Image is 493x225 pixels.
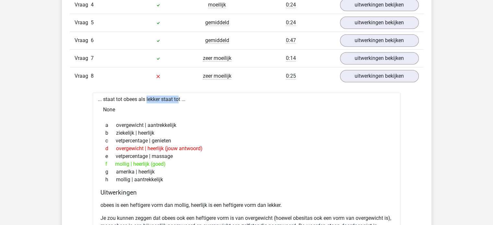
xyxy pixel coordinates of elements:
h4: Uitwerkingen [100,189,393,196]
span: a [105,121,116,129]
span: 0:24 [286,2,296,8]
p: obees is een heftigere vorm dan mollig, heerlijk is een heftigere vorm dan lekker. [100,201,393,209]
div: vetpercentage | massage [100,152,393,160]
span: f [105,160,115,168]
span: zeer moeilijk [203,55,231,62]
span: 0:14 [286,55,296,62]
span: Vraag [75,72,91,80]
div: amerika | heerlijk [100,168,393,176]
span: e [105,152,116,160]
span: 5 [91,19,94,26]
span: 7 [91,55,94,61]
span: b [105,129,116,137]
a: uitwerkingen bekijken [340,34,419,47]
div: ziekelijk | heerlijk [100,129,393,137]
div: mollig | aantrekkelijk [100,176,393,184]
span: Vraag [75,54,91,62]
div: overgewicht | aantrekkelijk [100,121,393,129]
span: gemiddeld [205,19,229,26]
a: uitwerkingen bekijken [340,52,419,64]
span: g [105,168,116,176]
a: uitwerkingen bekijken [340,17,419,29]
span: d [105,145,116,152]
span: gemiddeld [205,37,229,44]
div: vetpercentage | genieten [100,137,393,145]
span: 4 [91,2,94,8]
div: mollig | heerlijk (goed) [100,160,393,168]
span: Vraag [75,19,91,27]
span: h [105,176,116,184]
span: 6 [91,37,94,43]
span: c [105,137,116,145]
div: overgewicht | heerlijk (jouw antwoord) [100,145,393,152]
span: moeilijk [208,2,226,8]
span: 0:24 [286,19,296,26]
span: zeer moeilijk [203,73,231,79]
div: None [98,103,395,116]
a: uitwerkingen bekijken [340,70,419,82]
span: 0:47 [286,37,296,44]
span: 8 [91,73,94,79]
span: Vraag [75,1,91,9]
span: 0:25 [286,73,296,79]
span: Vraag [75,37,91,44]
